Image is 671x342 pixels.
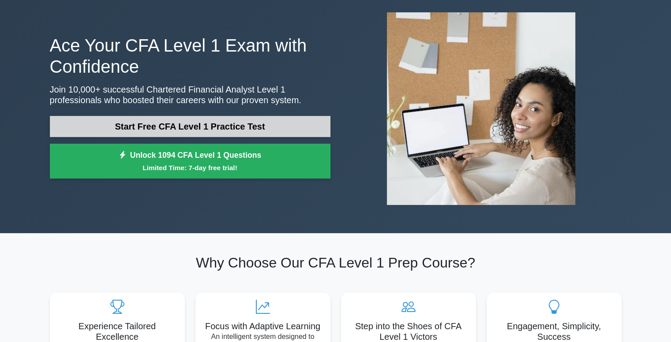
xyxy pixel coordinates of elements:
h5: Engagement, Simplicity, Success [494,321,615,342]
h2: Why Choose Our CFA Level 1 Prep Course? [50,254,622,271]
a: Start Free CFA Level 1 Practice Test [50,116,330,137]
a: Unlock 1094 CFA Level 1 QuestionsLimited Time: 7-day free trial! [50,144,330,179]
h1: Ace Your CFA Level 1 Exam with Confidence [50,35,330,77]
h5: Focus with Adaptive Learning [202,321,323,331]
h5: Step into the Shoes of CFA Level 1 Victors [348,321,469,342]
p: Join 10,000+ successful Chartered Financial Analyst Level 1 professionals who boosted their caree... [50,84,330,105]
small: Limited Time: 7-day free trial! [61,163,319,173]
h5: Experience Tailored Excellence [57,321,178,342]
